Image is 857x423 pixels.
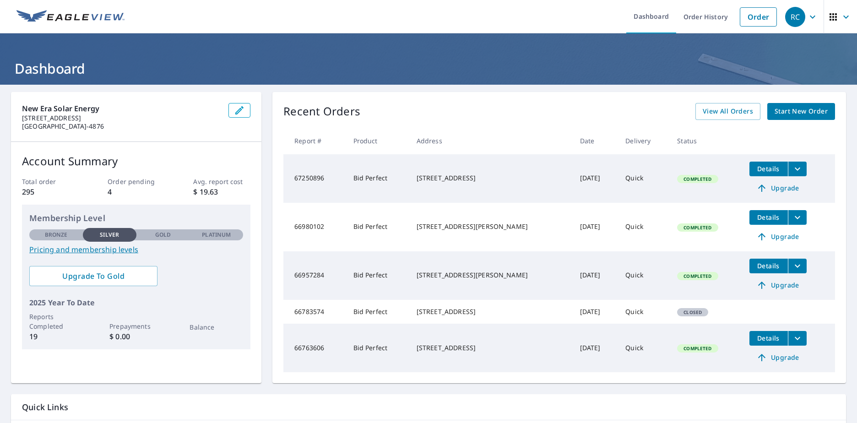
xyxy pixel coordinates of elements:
[22,401,835,413] p: Quick Links
[16,10,125,24] img: EV Logo
[155,231,171,239] p: Gold
[409,127,573,154] th: Address
[749,210,788,225] button: detailsBtn-66980102
[573,324,618,372] td: [DATE]
[22,186,79,197] p: 295
[755,261,782,270] span: Details
[100,231,119,239] p: Silver
[749,278,807,293] a: Upgrade
[573,203,618,251] td: [DATE]
[346,324,409,372] td: Bid Perfect
[749,181,807,195] a: Upgrade
[573,154,618,203] td: [DATE]
[29,312,83,331] p: Reports Completed
[749,350,807,365] a: Upgrade
[788,162,807,176] button: filesDropdownBtn-67250896
[573,251,618,300] td: [DATE]
[29,331,83,342] p: 19
[618,203,670,251] td: Quick
[755,213,782,222] span: Details
[788,259,807,273] button: filesDropdownBtn-66957284
[788,331,807,346] button: filesDropdownBtn-66763606
[109,321,163,331] p: Prepayments
[788,210,807,225] button: filesDropdownBtn-66980102
[785,7,805,27] div: RC
[417,271,565,280] div: [STREET_ADDRESS][PERSON_NAME]
[283,203,346,251] td: 66980102
[755,231,801,242] span: Upgrade
[749,331,788,346] button: detailsBtn-66763606
[670,127,742,154] th: Status
[618,324,670,372] td: Quick
[283,103,360,120] p: Recent Orders
[755,183,801,194] span: Upgrade
[202,231,231,239] p: Platinum
[417,343,565,352] div: [STREET_ADDRESS]
[190,322,243,332] p: Balance
[573,300,618,324] td: [DATE]
[22,153,250,169] p: Account Summary
[283,154,346,203] td: 67250896
[573,127,618,154] th: Date
[29,297,243,308] p: 2025 Year To Date
[755,164,782,173] span: Details
[29,212,243,224] p: Membership Level
[755,280,801,291] span: Upgrade
[678,345,717,352] span: Completed
[740,7,777,27] a: Order
[417,222,565,231] div: [STREET_ADDRESS][PERSON_NAME]
[618,154,670,203] td: Quick
[108,177,165,186] p: Order pending
[45,231,68,239] p: Bronze
[749,259,788,273] button: detailsBtn-66957284
[346,300,409,324] td: Bid Perfect
[193,177,250,186] p: Avg. report cost
[618,300,670,324] td: Quick
[346,251,409,300] td: Bid Perfect
[22,103,221,114] p: New Era Solar energy
[283,251,346,300] td: 66957284
[749,162,788,176] button: detailsBtn-67250896
[755,334,782,342] span: Details
[108,186,165,197] p: 4
[29,244,243,255] a: Pricing and membership levels
[193,186,250,197] p: $ 19.63
[11,59,846,78] h1: Dashboard
[22,114,221,122] p: [STREET_ADDRESS]
[767,103,835,120] a: Start New Order
[29,266,157,286] a: Upgrade To Gold
[22,122,221,130] p: [GEOGRAPHIC_DATA]-4876
[618,127,670,154] th: Delivery
[417,307,565,316] div: [STREET_ADDRESS]
[346,154,409,203] td: Bid Perfect
[22,177,79,186] p: Total order
[37,271,150,281] span: Upgrade To Gold
[417,174,565,183] div: [STREET_ADDRESS]
[678,176,717,182] span: Completed
[755,352,801,363] span: Upgrade
[695,103,760,120] a: View All Orders
[346,203,409,251] td: Bid Perfect
[678,309,707,315] span: Closed
[346,127,409,154] th: Product
[283,127,346,154] th: Report #
[283,324,346,372] td: 66763606
[775,106,828,117] span: Start New Order
[703,106,753,117] span: View All Orders
[678,224,717,231] span: Completed
[749,229,807,244] a: Upgrade
[678,273,717,279] span: Completed
[283,300,346,324] td: 66783574
[618,251,670,300] td: Quick
[109,331,163,342] p: $ 0.00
